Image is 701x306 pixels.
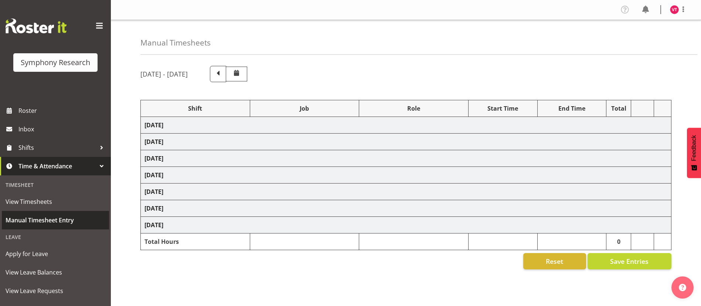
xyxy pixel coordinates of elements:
[6,19,67,33] img: Rosterit website logo
[2,211,109,229] a: Manual Timesheet Entry
[687,128,701,178] button: Feedback - Show survey
[18,142,96,153] span: Shifts
[141,184,671,200] td: [DATE]
[141,233,250,250] td: Total Hours
[2,229,109,245] div: Leave
[588,253,671,269] button: Save Entries
[541,104,603,113] div: End Time
[144,104,246,113] div: Shift
[6,215,105,226] span: Manual Timesheet Entry
[2,282,109,300] a: View Leave Requests
[141,150,671,167] td: [DATE]
[140,70,188,78] h5: [DATE] - [DATE]
[141,167,671,184] td: [DATE]
[6,267,105,278] span: View Leave Balances
[546,256,563,266] span: Reset
[363,104,465,113] div: Role
[679,284,686,291] img: help-xxl-2.png
[610,256,649,266] span: Save Entries
[254,104,355,113] div: Job
[18,105,107,116] span: Roster
[670,5,679,14] img: vala-tone11405.jpg
[6,196,105,207] span: View Timesheets
[141,200,671,217] td: [DATE]
[21,57,90,68] div: Symphony Research
[141,134,671,150] td: [DATE]
[18,161,96,172] span: Time & Attendance
[610,104,627,113] div: Total
[691,135,697,161] span: Feedback
[523,253,586,269] button: Reset
[6,285,105,296] span: View Leave Requests
[140,38,211,47] h4: Manual Timesheets
[2,245,109,263] a: Apply for Leave
[18,124,107,135] span: Inbox
[2,177,109,192] div: Timesheet
[472,104,534,113] div: Start Time
[606,233,631,250] td: 0
[6,248,105,259] span: Apply for Leave
[141,217,671,233] td: [DATE]
[141,117,671,134] td: [DATE]
[2,263,109,282] a: View Leave Balances
[2,192,109,211] a: View Timesheets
